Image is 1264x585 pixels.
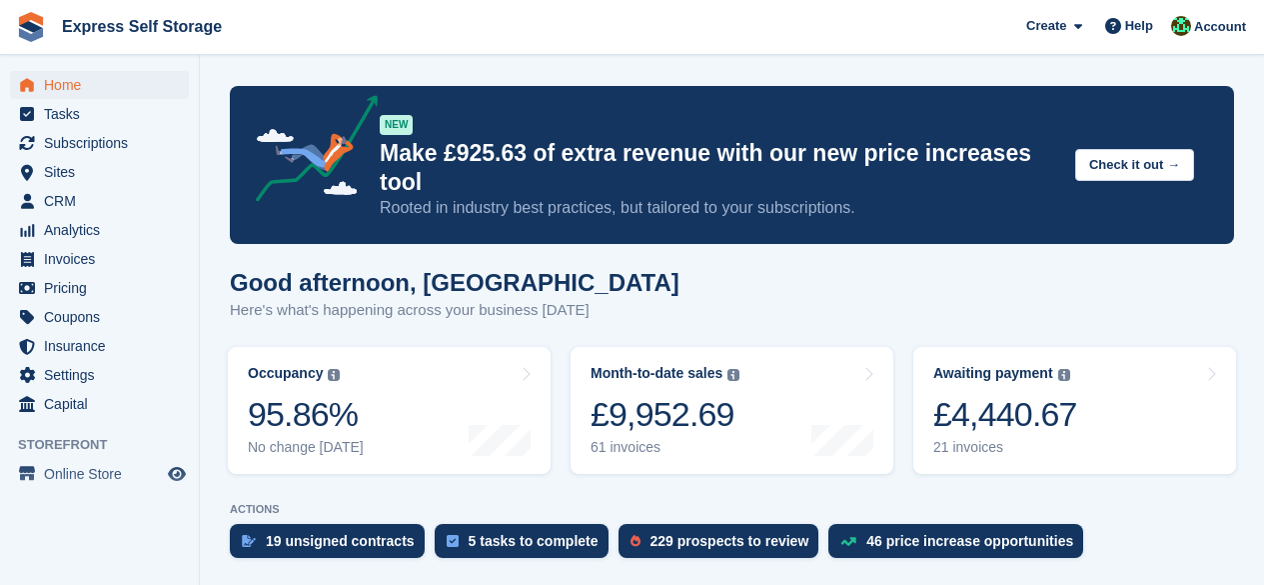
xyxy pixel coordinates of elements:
[933,365,1053,382] div: Awaiting payment
[380,197,1059,219] p: Rooted in industry best practices, but tailored to your subscriptions.
[44,460,164,488] span: Online Store
[44,245,164,273] span: Invoices
[1075,149,1194,182] button: Check it out →
[913,347,1236,474] a: Awaiting payment £4,440.67 21 invoices
[619,524,829,568] a: 229 prospects to review
[10,100,189,128] a: menu
[18,435,199,455] span: Storefront
[571,347,893,474] a: Month-to-date sales £9,952.69 61 invoices
[239,95,379,209] img: price-adjustments-announcement-icon-8257ccfd72463d97f412b2fc003d46551f7dbcb40ab6d574587a9cd5c0d94...
[242,535,256,547] img: contract_signature_icon-13c848040528278c33f63329250d36e43548de30e8caae1d1a13099fd9432cc5.svg
[591,394,739,435] div: £9,952.69
[591,439,739,456] div: 61 invoices
[44,361,164,389] span: Settings
[44,216,164,244] span: Analytics
[933,394,1077,435] div: £4,440.67
[469,533,599,549] div: 5 tasks to complete
[44,158,164,186] span: Sites
[54,10,230,43] a: Express Self Storage
[248,365,323,382] div: Occupancy
[1194,17,1246,37] span: Account
[10,303,189,331] a: menu
[230,524,435,568] a: 19 unsigned contracts
[591,365,722,382] div: Month-to-date sales
[435,524,619,568] a: 5 tasks to complete
[16,12,46,42] img: stora-icon-8386f47178a22dfd0bd8f6a31ec36ba5ce8667c1dd55bd0f319d3a0aa187defe.svg
[10,245,189,273] a: menu
[840,537,856,546] img: price_increase_opportunities-93ffe204e8149a01c8c9dc8f82e8f89637d9d84a8eef4429ea346261dce0b2c0.svg
[380,115,413,135] div: NEW
[44,274,164,302] span: Pricing
[727,369,739,381] img: icon-info-grey-7440780725fd019a000dd9b08b2336e03edf1995a4989e88bcd33f0948082b44.svg
[631,535,640,547] img: prospect-51fa495bee0391a8d652442698ab0144808aea92771e9ea1ae160a38d050c398.svg
[10,332,189,360] a: menu
[933,439,1077,456] div: 21 invoices
[650,533,809,549] div: 229 prospects to review
[165,462,189,486] a: Preview store
[1171,16,1191,36] img: Shakiyra Davis
[1058,369,1070,381] img: icon-info-grey-7440780725fd019a000dd9b08b2336e03edf1995a4989e88bcd33f0948082b44.svg
[328,369,340,381] img: icon-info-grey-7440780725fd019a000dd9b08b2336e03edf1995a4989e88bcd33f0948082b44.svg
[44,390,164,418] span: Capital
[10,71,189,99] a: menu
[447,535,459,547] img: task-75834270c22a3079a89374b754ae025e5fb1db73e45f91037f5363f120a921f8.svg
[230,299,679,322] p: Here's what's happening across your business [DATE]
[10,390,189,418] a: menu
[44,71,164,99] span: Home
[230,269,679,296] h1: Good afternoon, [GEOGRAPHIC_DATA]
[10,158,189,186] a: menu
[44,100,164,128] span: Tasks
[248,394,364,435] div: 95.86%
[44,332,164,360] span: Insurance
[1026,16,1066,36] span: Create
[44,187,164,215] span: CRM
[10,460,189,488] a: menu
[1125,16,1153,36] span: Help
[828,524,1093,568] a: 46 price increase opportunities
[10,361,189,389] a: menu
[44,303,164,331] span: Coupons
[266,533,415,549] div: 19 unsigned contracts
[10,216,189,244] a: menu
[10,187,189,215] a: menu
[44,129,164,157] span: Subscriptions
[866,533,1073,549] div: 46 price increase opportunities
[230,503,1234,516] p: ACTIONS
[380,139,1059,197] p: Make £925.63 of extra revenue with our new price increases tool
[10,129,189,157] a: menu
[248,439,364,456] div: No change [DATE]
[228,347,551,474] a: Occupancy 95.86% No change [DATE]
[10,274,189,302] a: menu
